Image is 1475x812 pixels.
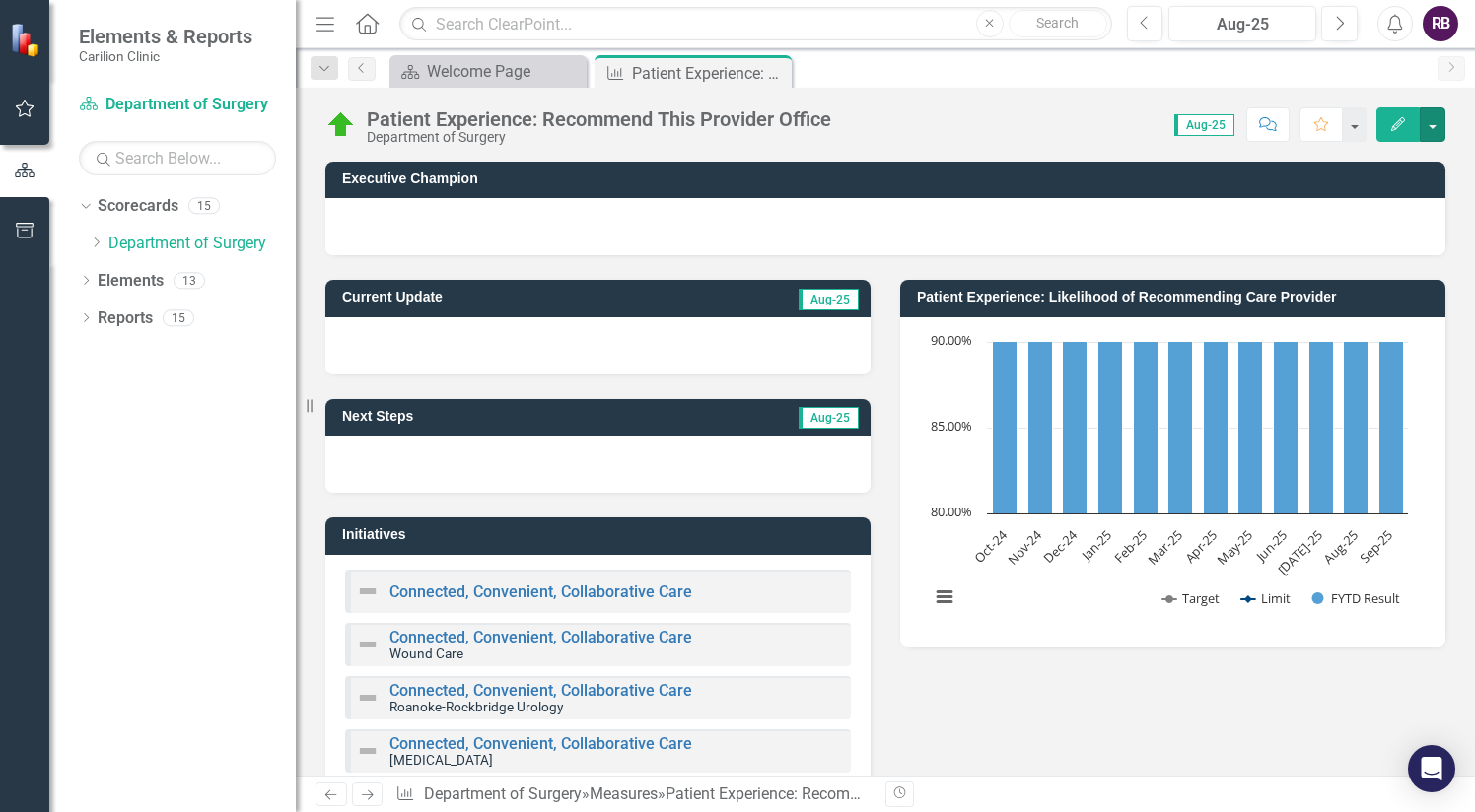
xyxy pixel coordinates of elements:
[799,289,859,310] span: Aug-25
[356,686,380,710] img: Not Defined
[1213,526,1255,569] text: May-25
[1379,295,1404,513] path: Sep-25, 92.72451686. FYTD Result.
[1204,301,1229,513] path: Apr-25, 92.36482472. FYTD Result.
[1251,526,1291,566] text: Jun-25
[1175,13,1309,36] div: Aug-25
[931,503,972,520] text: 80.00%
[970,525,1011,566] text: Oct-24
[1423,6,1458,41] button: RB
[1241,589,1291,607] button: Show Limit
[1110,526,1151,567] text: Feb-25
[108,233,296,255] a: Department of Surgery
[342,290,663,304] h3: Current Update
[1134,293,1159,513] path: Feb-25, 92.82051282. FYTD Result.
[920,332,1426,628] div: Chart. Highcharts interactive chart.
[427,59,582,84] div: Welcome Page
[399,7,1111,41] input: Search ClearPoint...
[356,739,380,763] img: Not Defined
[1274,297,1299,513] path: Jun-25, 92.6044226. FYTD Result.
[1408,745,1455,792] div: Open Intercom Messenger
[1098,289,1123,513] path: Jan-25, 93.05785124. FYTD Result.
[79,48,252,64] small: Carilion Clinic
[389,734,692,753] a: Connected, Convenient, Collaborative Care
[98,195,178,218] a: Scorecards
[367,108,831,130] div: Patient Experience: Recommend This Provider Office
[394,59,582,84] a: Welcome Page
[1004,525,1046,568] text: Nov-24
[174,272,205,289] div: 13
[79,25,252,48] span: Elements & Reports
[389,681,692,700] a: Connected, Convenient, Collaborative Care
[1356,526,1396,567] text: Sep-25
[188,198,220,215] div: 15
[79,141,276,175] input: Search Below...
[1174,114,1234,136] span: Aug-25
[356,633,380,656] img: Not Defined
[1144,526,1185,568] text: Mar-25
[389,628,692,646] a: Connected, Convenient, Collaborative Care
[1344,295,1369,513] path: Aug-25, 92.72451686. FYTD Result.
[1028,291,1053,513] path: Nov-24, 92.98056156. FYTD Result.
[342,409,619,424] h3: Next Steps
[389,752,493,768] small: [MEDICAL_DATA]
[367,130,831,145] div: Department of Surgery
[424,784,582,803] a: Department of Surgery
[1040,525,1082,567] text: Dec-24
[993,286,1018,513] path: Oct-24, 93.2735426. FYTD Result.
[666,784,1029,803] div: Patient Experience: Recommend This Provider Office
[389,645,463,661] small: Wound Care
[1009,10,1107,37] button: Search
[917,290,1436,304] h3: Patient Experience: Likelihood of Recommending Care Provider
[98,307,153,330] a: Reports
[1261,589,1291,607] text: Limit
[1320,526,1362,568] text: Aug-25
[1274,526,1326,578] text: [DATE]-25
[1036,15,1079,31] span: Search
[163,309,194,326] div: 15
[342,171,1436,186] h3: Executive Champion
[325,109,357,141] img: On Target
[10,22,45,57] img: ClearPoint Strategy
[632,61,787,86] div: Patient Experience: Recommend This Provider Office
[1312,589,1400,607] button: Show FYTD Result
[920,332,1418,628] svg: Interactive chart
[98,270,164,293] a: Elements
[1181,526,1221,566] text: Apr-25
[342,527,861,542] h3: Initiatives
[931,583,958,611] button: View chart menu, Chart
[931,331,972,349] text: 90.00%
[1077,526,1116,566] text: Jan-25
[799,407,859,429] span: Aug-25
[590,784,658,803] a: Measures
[395,783,871,806] div: » »
[389,582,692,601] a: Connected, Convenient, Collaborative Care
[356,579,380,603] img: Not Defined
[1162,589,1220,607] button: Show Target
[1309,294,1334,513] path: Jul-25, 92.78481013. FYTD Result.
[993,286,1404,513] g: FYTD Result, series 3 of 3. Bar series with 12 bars.
[1168,299,1193,513] path: Mar-25, 92.476934. FYTD Result.
[1238,299,1263,513] path: May-25, 92.49596557. FYTD Result.
[931,417,972,435] text: 85.00%
[1063,295,1088,513] path: Dec-24, 92.73952096. FYTD Result.
[1168,6,1316,41] button: Aug-25
[79,94,276,116] a: Department of Surgery
[389,699,563,714] small: Roanoke-Rockbridge Urology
